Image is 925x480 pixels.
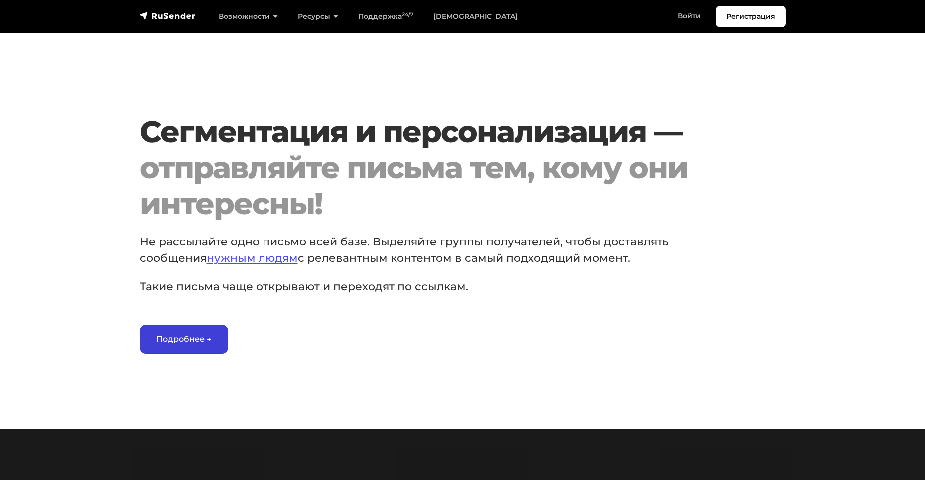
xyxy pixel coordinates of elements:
a: Поддержка24/7 [348,6,423,27]
p: Не рассылайте одно письмо всей базе. Выделяйте группы получателей, чтобы доставлять сообщения с р... [140,234,705,266]
p: Такие письма чаще открывают и переходят по ссылкам. [140,278,705,295]
a: Подробнее → [140,325,228,354]
a: [DEMOGRAPHIC_DATA] [423,6,528,27]
a: Войти [668,6,711,26]
sup: 24/7 [402,11,413,18]
a: Возможности [209,6,288,27]
img: RuSender [140,11,196,21]
a: Ресурсы [288,6,348,27]
h2: Сегментация и персонализация — [140,114,731,222]
a: нужным людям [207,251,298,265]
div: отправляйте письма тем, кому они интересны! [140,150,731,222]
a: Регистрация [716,6,786,27]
